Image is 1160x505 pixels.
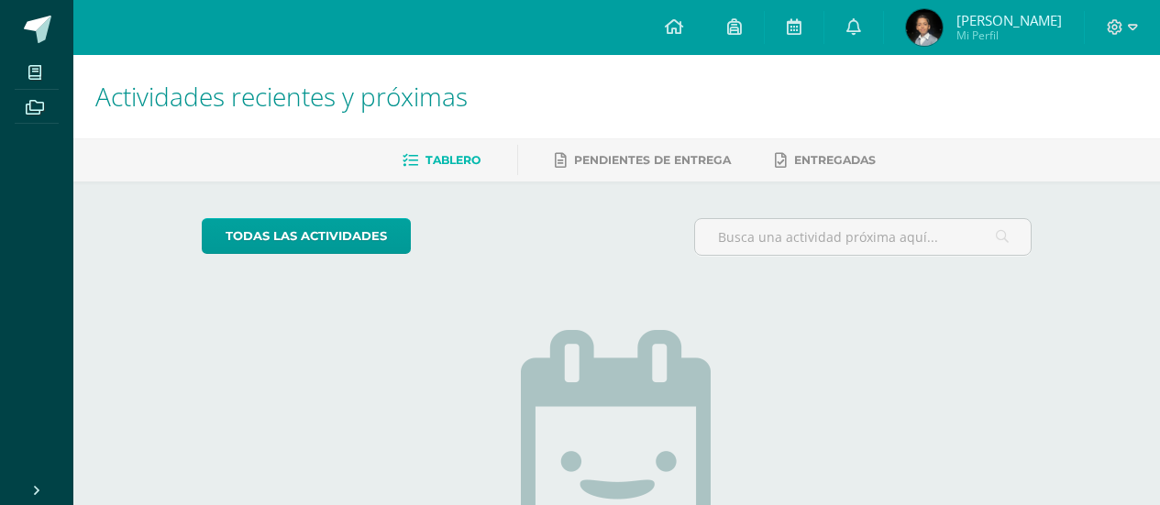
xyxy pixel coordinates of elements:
[956,11,1062,29] span: [PERSON_NAME]
[403,146,481,175] a: Tablero
[695,219,1031,255] input: Busca una actividad próxima aquí...
[574,153,731,167] span: Pendientes de entrega
[794,153,876,167] span: Entregadas
[906,9,943,46] img: 5b21720c3319441e3c2abe9f2d53552b.png
[425,153,481,167] span: Tablero
[95,79,468,114] span: Actividades recientes y próximas
[555,146,731,175] a: Pendientes de entrega
[202,218,411,254] a: todas las Actividades
[956,27,1062,43] span: Mi Perfil
[775,146,876,175] a: Entregadas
